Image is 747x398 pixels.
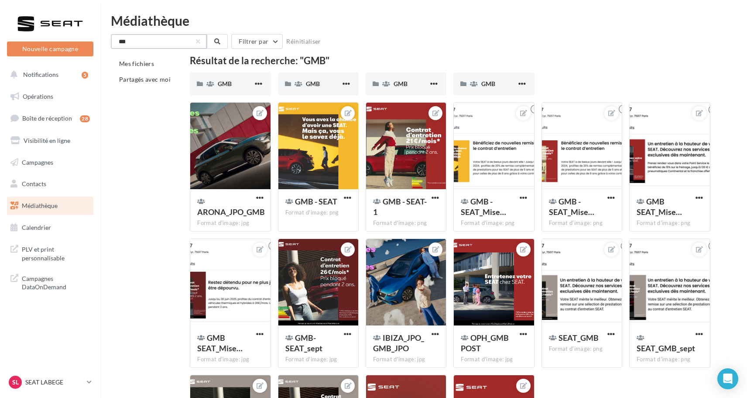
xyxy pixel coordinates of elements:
[549,197,594,217] span: GMB - SEAT_Mise en situ-1
[5,197,95,215] a: Médiathèque
[295,197,337,206] span: GMB - SEAT
[549,345,615,353] div: Format d'image: png
[22,158,53,166] span: Campagnes
[637,343,695,353] span: SEAT_GMB_sept
[5,240,95,266] a: PLV et print personnalisable
[22,202,58,209] span: Médiathèque
[218,80,232,87] span: GMB
[190,56,710,66] div: Résultat de la recherche: "GMB"
[5,109,95,128] a: Boîte de réception28
[285,209,351,217] div: Format d'image: png
[559,333,599,343] span: SEAT_GMB
[23,71,58,78] span: Notifications
[637,356,702,363] div: Format d'image: png
[481,80,495,87] span: GMB
[119,60,154,67] span: Mes fichiers
[373,197,427,217] span: GMB - SEAT-1
[82,72,88,79] div: 5
[306,80,320,87] span: GMB
[231,34,283,49] button: Filtrer par
[5,87,95,106] a: Opérations
[373,356,439,363] div: Format d'image: jpg
[24,137,70,144] span: Visibilité en ligne
[197,219,263,227] div: Format d'image: jpg
[5,175,95,193] a: Contacts
[119,76,171,83] span: Partagés avec moi
[197,207,265,217] span: ARONA_JPO_GMB
[461,197,506,217] span: GMB - SEAT_Mise en situ
[285,333,322,353] span: GMB-SEAT_sept
[25,378,83,387] p: SEAT LABEGE
[23,93,53,100] span: Opérations
[22,114,72,122] span: Boîte de réception
[461,219,527,227] div: Format d'image: png
[5,269,95,295] a: Campagnes DataOnDemand
[80,115,90,122] div: 28
[22,180,46,187] span: Contacts
[197,333,243,353] span: GMB SEAT_Mise en situ
[5,66,92,84] button: Notifications 5
[283,36,325,47] button: Réinitialiser
[373,219,439,227] div: Format d'image: png
[637,197,682,217] span: GMB SEAT_Mise en situ
[461,333,509,353] span: OPH_GMB POST
[549,219,615,227] div: Format d'image: png
[22,243,90,262] span: PLV et print personnalisable
[5,153,95,172] a: Campagnes
[717,368,738,389] div: Open Intercom Messenger
[7,374,93,391] a: SL SEAT LABEGE
[5,218,95,237] a: Calendrier
[12,378,19,387] span: SL
[285,356,351,363] div: Format d'image: jpg
[197,356,263,363] div: Format d'image: jpg
[111,14,737,27] div: Médiathèque
[5,132,95,150] a: Visibilité en ligne
[7,42,93,56] button: Nouvelle campagne
[22,273,90,291] span: Campagnes DataOnDemand
[461,356,527,363] div: Format d'image: jpg
[373,333,424,353] span: IBIZA_JPO_GMB_JPO
[637,219,702,227] div: Format d'image: png
[22,224,51,231] span: Calendrier
[394,80,408,87] span: GMB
